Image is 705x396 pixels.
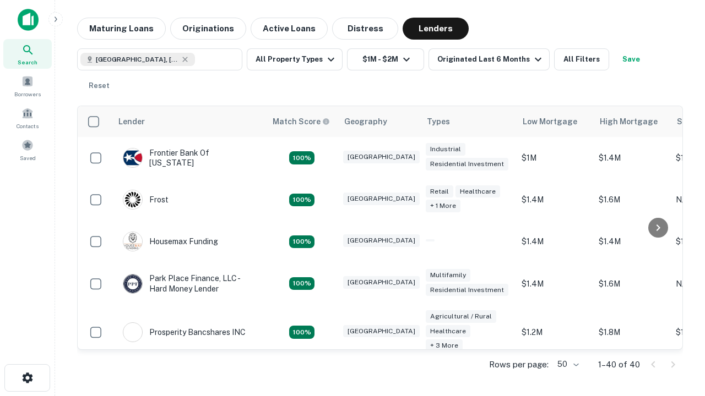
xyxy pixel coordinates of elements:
div: Types [427,115,450,128]
img: picture [123,148,142,167]
div: Healthcare [426,325,470,338]
td: $1.8M [593,305,670,360]
th: Geography [338,106,420,137]
div: Matching Properties: 7, hasApolloMatch: undefined [289,326,314,339]
td: $1M [516,137,593,179]
a: Saved [3,135,52,164]
div: 50 [553,356,581,372]
div: Capitalize uses an advanced AI algorithm to match your search with the best lender. The match sco... [273,116,330,128]
td: $1.4M [516,179,593,221]
div: [GEOGRAPHIC_DATA] [343,276,420,289]
div: Prosperity Bancshares INC [123,322,246,342]
button: Maturing Loans [77,18,166,40]
td: $1.4M [593,137,670,179]
a: Search [3,39,52,69]
button: Save your search to get updates of matches that match your search criteria. [614,48,649,70]
div: High Mortgage [600,115,658,128]
div: Retail [426,185,453,198]
img: picture [123,190,142,209]
button: Lenders [403,18,469,40]
button: Originations [170,18,246,40]
span: Search [18,58,37,67]
div: Agricultural / Rural [426,310,496,323]
img: capitalize-icon.png [18,9,39,31]
div: Matching Properties: 4, hasApolloMatch: undefined [289,277,314,290]
button: All Filters [554,48,609,70]
div: [GEOGRAPHIC_DATA] [343,234,420,247]
th: Types [420,106,516,137]
img: picture [123,232,142,251]
h6: Match Score [273,116,328,128]
div: Residential Investment [426,158,508,170]
th: High Mortgage [593,106,670,137]
a: Contacts [3,103,52,133]
div: Matching Properties: 4, hasApolloMatch: undefined [289,194,314,207]
div: + 3 more [426,339,463,352]
div: Multifamily [426,269,470,282]
div: Lender [118,115,145,128]
div: Originated Last 6 Months [437,53,545,66]
button: All Property Types [247,48,343,70]
button: Reset [82,75,117,97]
div: + 1 more [426,200,460,212]
p: 1–40 of 40 [598,358,640,371]
th: Lender [112,106,266,137]
p: Rows per page: [489,358,549,371]
div: [GEOGRAPHIC_DATA] [343,325,420,338]
td: $1.4M [516,262,593,304]
div: Geography [344,115,387,128]
span: Saved [20,153,36,162]
td: $1.4M [593,221,670,262]
iframe: Chat Widget [650,273,705,326]
div: Matching Properties: 4, hasApolloMatch: undefined [289,235,314,249]
a: Borrowers [3,71,52,101]
td: $1.6M [593,179,670,221]
div: Park Place Finance, LLC - Hard Money Lender [123,273,255,293]
button: $1M - $2M [347,48,424,70]
button: Active Loans [251,18,328,40]
span: [GEOGRAPHIC_DATA], [GEOGRAPHIC_DATA], [GEOGRAPHIC_DATA] [96,54,178,64]
button: Distress [332,18,398,40]
div: Frost [123,190,169,210]
div: [GEOGRAPHIC_DATA] [343,193,420,205]
div: Frontier Bank Of [US_STATE] [123,148,255,168]
img: picture [123,274,142,293]
td: $1.2M [516,305,593,360]
th: Capitalize uses an advanced AI algorithm to match your search with the best lender. The match sco... [266,106,338,137]
div: Housemax Funding [123,232,218,251]
td: $1.6M [593,262,670,304]
div: Residential Investment [426,284,508,296]
div: [GEOGRAPHIC_DATA] [343,151,420,163]
td: $1.4M [516,221,593,262]
button: Originated Last 6 Months [429,48,550,70]
span: Contacts [17,122,39,130]
div: Matching Properties: 4, hasApolloMatch: undefined [289,151,314,164]
div: Healthcare [455,185,500,198]
span: Borrowers [14,90,41,98]
th: Low Mortgage [516,106,593,137]
img: picture [123,323,142,342]
div: Industrial [426,143,465,156]
div: Low Mortgage [523,115,577,128]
